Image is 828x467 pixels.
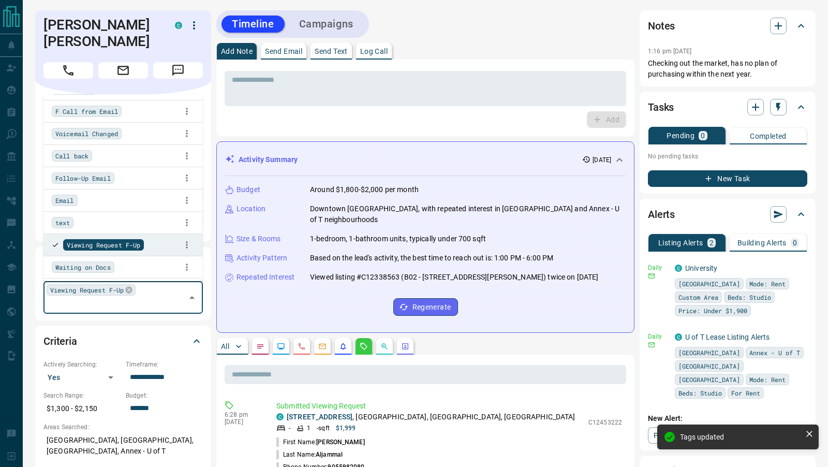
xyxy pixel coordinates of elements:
span: [GEOGRAPHIC_DATA] [678,374,740,385]
span: Aljammal [316,451,343,458]
div: Alerts [648,202,807,227]
span: [GEOGRAPHIC_DATA] [678,279,740,289]
p: Send Email [265,48,302,55]
p: - [289,424,290,433]
div: Tasks [648,95,807,120]
a: University [685,264,717,272]
p: - sqft [317,424,330,433]
span: Email [55,195,74,206]
p: 0 [793,239,797,246]
h2: Alerts [648,206,675,223]
button: Campaigns [289,16,364,33]
p: New Alert: [648,413,807,424]
span: Mode: Rent [749,279,786,289]
svg: Notes [256,342,264,351]
p: , [GEOGRAPHIC_DATA], [GEOGRAPHIC_DATA], [GEOGRAPHIC_DATA] [287,412,575,422]
svg: Calls [298,342,306,351]
div: Notes [648,13,807,38]
p: Send Text [315,48,348,55]
p: Activity Summary [239,154,298,165]
h2: Criteria [43,333,77,349]
h2: Tasks [648,99,674,115]
p: Budget [236,184,260,195]
a: U of T Lease Listing Alerts [685,333,770,341]
span: Custom Area [678,292,718,302]
p: Viewed listing #C12338563 (B02 - [STREET_ADDRESS][PERSON_NAME]) twice on [DATE] [310,272,598,283]
p: No pending tasks [648,149,807,164]
div: Criteria [43,329,203,354]
span: Beds: Studio [728,292,771,302]
span: Follow-Up Email [55,173,111,183]
svg: Agent Actions [401,342,409,351]
p: Based on the lead's activity, the best time to reach out is: 1:00 PM - 6:00 PM [310,253,553,264]
svg: Opportunities [380,342,389,351]
span: Viewing Request F-Up [67,240,140,250]
p: All [221,343,229,350]
p: Search Range: [43,391,121,400]
span: F Call from Email [55,106,118,116]
span: Message [153,62,203,79]
p: [GEOGRAPHIC_DATA], [GEOGRAPHIC_DATA], [GEOGRAPHIC_DATA], Annex - U of T [43,432,203,460]
p: Building Alerts [737,239,787,246]
div: Viewing Request F-Up [47,284,136,296]
p: Around $1,800-$2,000 per month [310,184,419,195]
svg: Emails [318,342,327,351]
span: Viewing Request F-Up [50,285,124,295]
div: Activity Summary[DATE] [225,150,626,169]
p: Timeframe: [126,360,203,369]
svg: Email [648,272,655,280]
span: [GEOGRAPHIC_DATA] [678,347,740,358]
p: [DATE] [593,155,611,165]
p: Listing Alerts [658,239,703,246]
div: condos.ca [276,413,284,420]
div: Tags updated [680,433,801,441]
div: condos.ca [675,333,682,341]
p: 2 [709,239,714,246]
p: Last Name: [276,450,343,459]
p: Areas Searched: [43,422,203,432]
svg: Email [648,341,655,348]
button: New Task [648,170,807,187]
p: Location [236,203,265,214]
span: [GEOGRAPHIC_DATA] [678,361,740,371]
p: Daily [648,263,669,272]
div: condos.ca [175,22,182,29]
span: [PERSON_NAME] [316,439,364,446]
svg: Listing Alerts [339,342,347,351]
svg: Requests [360,342,368,351]
p: Downtown [GEOGRAPHIC_DATA], with repeated interest in [GEOGRAPHIC_DATA] and Annex - U of T neighb... [310,203,626,225]
h1: [PERSON_NAME] [PERSON_NAME] [43,17,159,50]
p: 1-bedroom, 1-bathroom units, typically under 700 sqft [310,233,486,244]
p: 0 [701,132,705,139]
a: Property [648,427,701,444]
p: Add Note [221,48,253,55]
p: 1:16 pm [DATE] [648,48,692,55]
span: day 2 text [55,84,92,94]
p: C12453222 [588,418,622,427]
p: Size & Rooms [236,233,281,244]
p: Actively Searching: [43,360,121,369]
p: Log Call [360,48,388,55]
svg: Lead Browsing Activity [277,342,285,351]
button: Close [185,290,199,305]
p: $1,300 - $2,150 [43,400,121,417]
p: $1,999 [336,424,356,433]
span: Mode: Rent [749,374,786,385]
button: Regenerate [393,298,458,316]
p: First Name: [276,437,365,447]
p: 6:28 pm [225,411,261,418]
p: Completed [750,133,787,140]
span: Call [43,62,93,79]
span: Email [98,62,148,79]
p: Activity Pattern [236,253,287,264]
p: Daily [648,332,669,341]
span: Beds: Studio [678,388,722,398]
a: [STREET_ADDRESS] [287,413,352,421]
span: Call back [55,151,88,161]
p: [DATE] [225,418,261,426]
div: condos.ca [675,265,682,272]
span: Waiting on Docs [55,262,111,272]
p: Repeated Interest [236,272,294,283]
p: Checking out the market, has no plan of purchasing within the next year. [648,58,807,80]
span: Annex - U of T [749,347,800,358]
